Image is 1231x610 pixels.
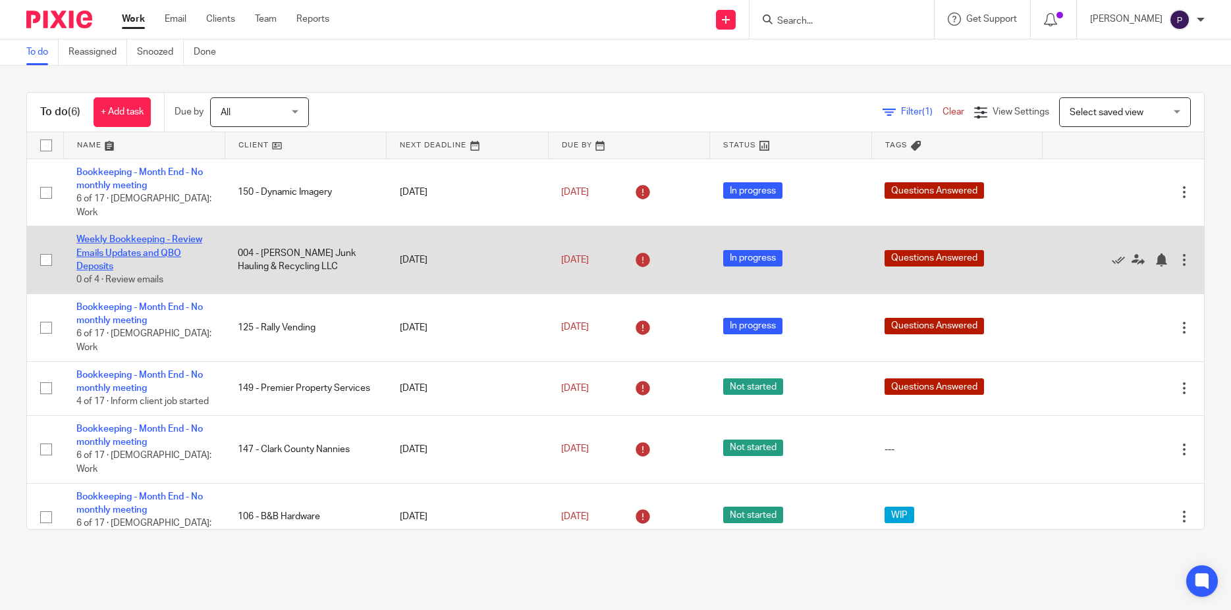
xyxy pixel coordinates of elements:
[165,13,186,26] a: Email
[561,255,589,265] span: [DATE]
[885,141,908,149] span: Tags
[76,330,211,353] span: 6 of 17 · [DEMOGRAPHIC_DATA]: Work
[68,107,80,117] span: (6)
[225,361,386,415] td: 149 - Premier Property Services
[885,318,984,334] span: Questions Answered
[40,105,80,119] h1: To do
[255,13,277,26] a: Team
[1169,9,1190,30] img: svg%3E
[137,39,184,65] a: Snoozed
[885,443,1029,456] div: ---
[561,323,589,332] span: [DATE]
[723,318,782,334] span: In progress
[1090,13,1163,26] p: [PERSON_NAME]
[206,13,235,26] a: Clients
[26,11,92,28] img: Pixie
[387,293,548,361] td: [DATE]
[885,250,984,267] span: Questions Answered
[561,512,589,521] span: [DATE]
[723,507,783,523] span: Not started
[296,13,329,26] a: Reports
[76,235,202,271] a: Weekly Bookkeeping - Review Emails Updates and QBO Deposits
[76,397,209,406] span: 4 of 17 · Inform client job started
[76,424,203,447] a: Bookkeeping - Month End - No monthly meeting
[885,378,984,395] span: Questions Answered
[76,275,163,284] span: 0 of 4 · Review emails
[561,444,589,453] span: [DATE]
[943,107,964,116] a: Clear
[387,226,548,294] td: [DATE]
[885,182,984,199] span: Questions Answered
[1112,253,1132,267] a: Mark as done
[723,182,782,199] span: In progress
[225,293,386,361] td: 125 - Rally Vending
[776,16,894,28] input: Search
[225,159,386,226] td: 150 - Dynamic Imagery
[885,507,914,523] span: WIP
[76,370,203,393] a: Bookkeeping - Month End - No monthly meeting
[225,483,386,550] td: 106 - B&B Hardware
[387,361,548,415] td: [DATE]
[993,107,1049,116] span: View Settings
[387,483,548,550] td: [DATE]
[76,519,211,542] span: 6 of 17 · [DEMOGRAPHIC_DATA]: Work
[723,378,783,395] span: Not started
[387,415,548,483] td: [DATE]
[194,39,226,65] a: Done
[26,39,59,65] a: To do
[922,107,933,116] span: (1)
[225,415,386,483] td: 147 - Clark County Nannies
[966,14,1017,24] span: Get Support
[901,107,943,116] span: Filter
[723,440,783,456] span: Not started
[76,492,203,515] a: Bookkeeping - Month End - No monthly meeting
[221,108,231,117] span: All
[1070,108,1143,117] span: Select saved view
[175,105,204,118] p: Due by
[723,250,782,267] span: In progress
[122,13,145,26] a: Work
[76,194,211,217] span: 6 of 17 · [DEMOGRAPHIC_DATA]: Work
[561,384,589,393] span: [DATE]
[76,451,211,474] span: 6 of 17 · [DEMOGRAPHIC_DATA]: Work
[68,39,127,65] a: Reassigned
[76,168,203,190] a: Bookkeeping - Month End - No monthly meeting
[76,303,203,325] a: Bookkeeping - Month End - No monthly meeting
[561,188,589,197] span: [DATE]
[94,97,151,127] a: + Add task
[225,226,386,294] td: 004 - [PERSON_NAME] Junk Hauling & Recycling LLC
[387,159,548,226] td: [DATE]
